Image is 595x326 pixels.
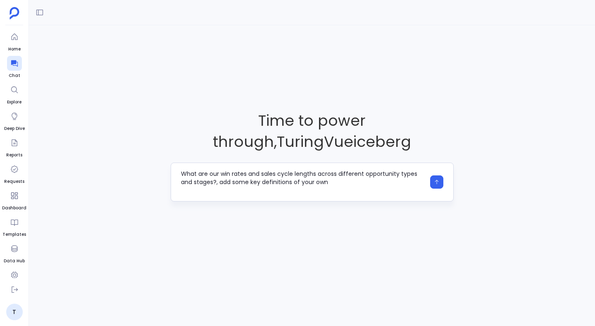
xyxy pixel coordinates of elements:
a: Chat [7,56,22,79]
a: Data Hub [4,241,25,264]
a: Reports [6,135,22,158]
span: Home [7,46,22,53]
a: Dashboard [2,188,26,211]
a: Deep Dive [4,109,25,132]
span: Data Hub [4,258,25,264]
a: Templates [2,215,26,238]
span: Templates [2,231,26,238]
span: Reports [6,152,22,158]
a: Requests [4,162,24,185]
a: Explore [7,82,22,105]
img: petavue logo [10,7,19,19]
a: Settings [5,268,24,291]
span: Deep Dive [4,125,25,132]
textarea: What are our win rates and sales cycle lengths across different opportunity types and stages?, ad... [181,170,425,194]
span: Dashboard [2,205,26,211]
span: Time to power through , TuringVueiceberg [171,110,454,153]
span: Chat [7,72,22,79]
a: Home [7,29,22,53]
span: Requests [4,178,24,185]
a: T [6,304,23,320]
span: Explore [7,99,22,105]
